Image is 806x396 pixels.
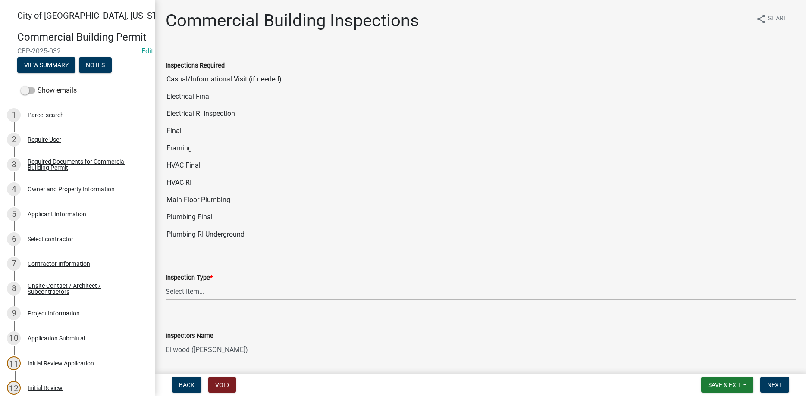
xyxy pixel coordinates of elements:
[7,133,21,147] div: 2
[172,377,201,393] button: Back
[708,381,741,388] span: Save & Exit
[7,282,21,296] div: 8
[28,236,73,242] div: Select contractor
[166,10,419,31] h1: Commercial Building Inspections
[28,186,115,192] div: Owner and Property Information
[17,31,148,44] h4: Commercial Building Permit
[28,137,61,143] div: Require User
[28,310,80,316] div: Project Information
[768,14,787,24] span: Share
[17,62,75,69] wm-modal-confirm: Summary
[17,57,75,73] button: View Summary
[141,47,153,55] a: Edit
[28,385,63,391] div: Initial Review
[179,381,194,388] span: Back
[17,47,138,55] span: CBP-2025-032
[756,14,766,24] i: share
[21,85,77,96] label: Show emails
[7,257,21,271] div: 7
[28,112,64,118] div: Parcel search
[749,10,794,27] button: shareShare
[28,283,141,295] div: Onsite Contact / Architect / Subcontractors
[28,360,94,366] div: Initial Review Application
[28,159,141,171] div: Required Documents for Commercial Building Permit
[28,261,90,267] div: Contractor Information
[7,306,21,320] div: 9
[7,108,21,122] div: 1
[79,62,112,69] wm-modal-confirm: Notes
[760,377,789,393] button: Next
[767,381,782,388] span: Next
[7,331,21,345] div: 10
[28,335,85,341] div: Application Submittal
[79,57,112,73] button: Notes
[7,381,21,395] div: 12
[208,377,236,393] button: Void
[701,377,753,393] button: Save & Exit
[7,207,21,221] div: 5
[141,47,153,55] wm-modal-confirm: Edit Application Number
[7,232,21,246] div: 6
[166,63,225,69] label: Inspections Required
[166,333,213,339] label: Inspectors Name
[7,356,21,370] div: 11
[17,10,174,21] span: City of [GEOGRAPHIC_DATA], [US_STATE]
[28,211,86,217] div: Applicant Information
[7,182,21,196] div: 4
[166,275,213,281] label: Inspection Type
[7,158,21,171] div: 3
